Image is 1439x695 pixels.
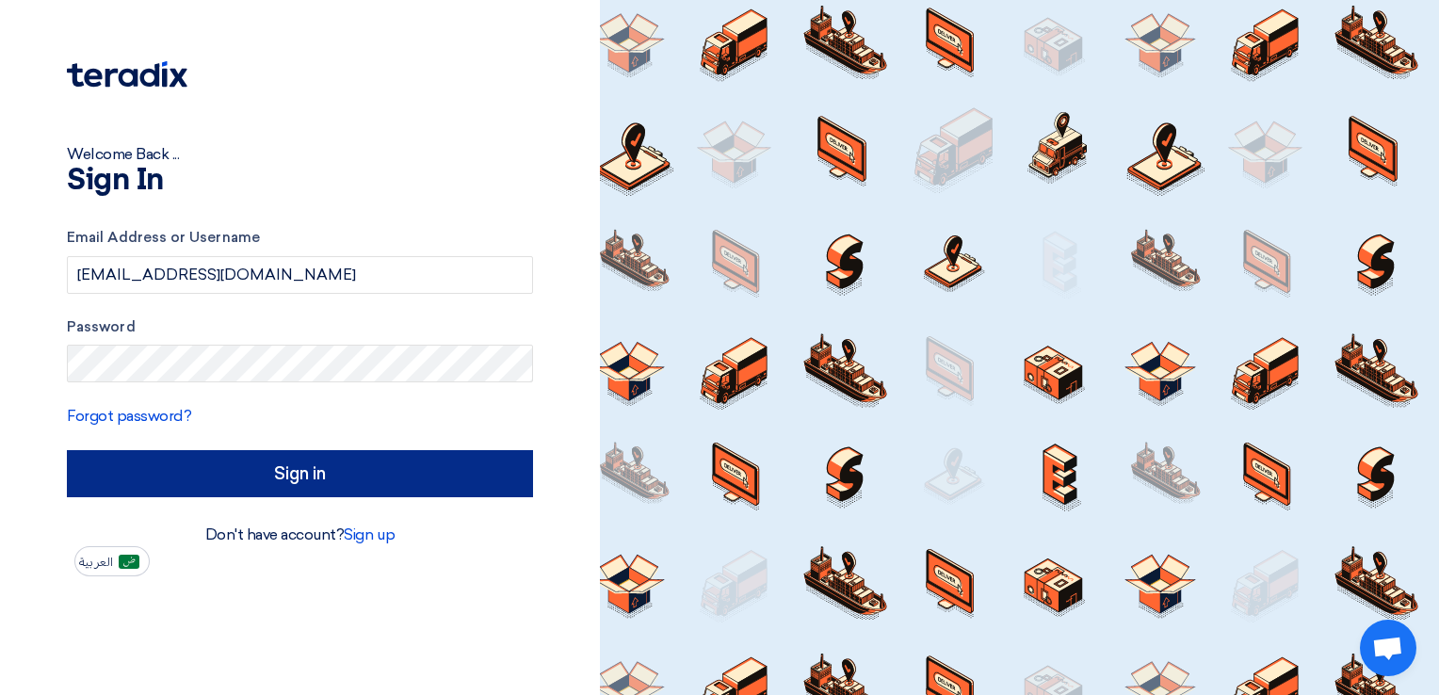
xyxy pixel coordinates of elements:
input: Sign in [67,450,533,497]
a: Sign up [344,525,395,543]
img: ar-AR.png [119,555,139,569]
div: Welcome Back ... [67,143,533,166]
input: Enter your business email or username [67,256,533,294]
button: العربية [74,546,150,576]
span: العربية [79,556,113,569]
label: Password [67,316,533,338]
h1: Sign In [67,166,533,196]
img: Teradix logo [67,61,187,88]
div: Don't have account? [67,524,533,546]
label: Email Address or Username [67,227,533,249]
a: Open chat [1360,620,1416,676]
a: Forgot password? [67,407,191,425]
